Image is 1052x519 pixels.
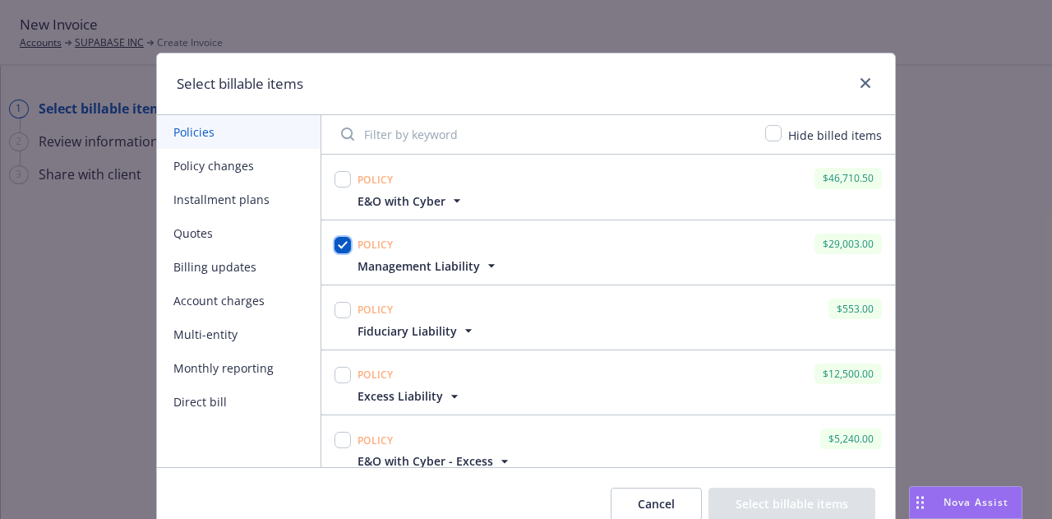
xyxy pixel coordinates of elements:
[358,452,513,470] button: E&O with Cyber - Excess
[814,364,882,384] div: $12,500.00
[177,73,303,95] h1: Select billable items
[358,257,500,275] button: Management Liability
[157,351,321,385] button: Monthly reporting
[358,322,477,340] button: Fiduciary Liability
[814,234,882,254] div: $29,003.00
[358,173,394,187] span: Policy
[788,127,882,143] span: Hide billed items
[856,73,875,93] a: close
[157,115,321,149] button: Policies
[358,452,493,470] span: E&O with Cyber - Excess
[157,149,321,183] button: Policy changes
[909,486,1022,519] button: Nova Assist
[358,433,394,447] span: Policy
[358,387,463,405] button: Excess Liability
[157,284,321,317] button: Account charges
[910,487,930,518] div: Drag to move
[358,303,394,317] span: Policy
[331,118,755,151] input: Filter by keyword
[358,238,394,252] span: Policy
[358,322,457,340] span: Fiduciary Liability
[157,216,321,250] button: Quotes
[814,168,882,188] div: $46,710.50
[358,192,465,210] button: E&O with Cyber
[358,257,480,275] span: Management Liability
[358,387,443,405] span: Excess Liability
[944,495,1008,509] span: Nova Assist
[358,368,394,382] span: Policy
[157,317,321,351] button: Multi-entity
[157,183,321,216] button: Installment plans
[157,250,321,284] button: Billing updates
[157,385,321,419] button: Direct bill
[358,192,445,210] span: E&O with Cyber
[828,299,882,319] div: $553.00
[820,429,882,449] div: $5,240.00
